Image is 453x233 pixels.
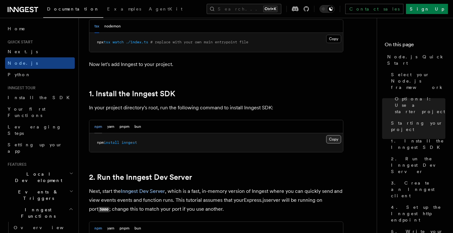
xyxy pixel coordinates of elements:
[5,121,75,139] a: Leveraging Steps
[263,6,278,12] kbd: Ctrl+K
[43,2,103,18] a: Documentation
[207,4,281,14] button: Search...Ctrl+K
[149,6,182,11] span: AgentKit
[89,173,192,182] a: 2. Run the Inngest Dev Server
[388,69,445,93] a: Select your Node.js framework
[113,40,124,44] span: watch
[345,4,403,14] a: Contact sales
[5,168,75,186] button: Local Development
[5,23,75,34] a: Home
[103,2,145,17] a: Examples
[104,40,110,44] span: tsx
[391,156,445,175] span: 2. Run the Inngest Dev Server
[150,40,248,44] span: # replace with your own main entrypoint file
[391,138,445,150] span: 1. Install the Inngest SDK
[388,153,445,177] a: 2. Run the Inngest Dev Server
[97,140,104,145] span: npm
[5,85,36,91] span: Inngest tour
[98,207,109,212] code: 3000
[47,6,100,11] span: Documentation
[97,40,104,44] span: npx
[14,225,79,230] span: Overview
[8,25,25,32] span: Home
[121,140,137,145] span: inngest
[5,69,75,80] a: Python
[388,177,445,201] a: 3. Create an Inngest client
[89,60,343,69] p: Now let's add Inngest to your project.
[388,135,445,153] a: 1. Install the Inngest SDK
[5,57,75,69] a: Node.js
[387,54,445,66] span: Node.js Quick Start
[5,46,75,57] a: Next.js
[89,89,175,98] a: 1. Install the Inngest SDK
[391,120,445,133] span: Starting your project
[126,40,148,44] span: ./index.ts
[107,6,141,11] span: Examples
[391,204,445,223] span: 4. Set up the Inngest http endpoint
[107,120,114,133] button: yarn
[8,49,38,54] span: Next.js
[5,162,26,167] span: Features
[134,120,141,133] button: bun
[5,171,69,184] span: Local Development
[391,71,445,91] span: Select your Node.js framework
[94,20,99,33] button: tsx
[319,5,335,13] button: Toggle dark mode
[145,2,186,17] a: AgentKit
[8,72,31,77] span: Python
[89,187,343,214] p: Next, start the , which is a fast, in-memory version of Inngest where you can quickly send and vi...
[89,103,343,112] p: In your project directory's root, run the following command to install Inngest SDK:
[385,51,445,69] a: Node.js Quick Start
[385,41,445,51] h4: On this page
[395,96,445,115] span: Optional: Use a starter project
[5,103,75,121] a: Your first Functions
[8,106,45,118] span: Your first Functions
[388,117,445,135] a: Starting your project
[121,188,165,194] a: Inngest Dev Server
[104,140,119,145] span: install
[8,142,62,154] span: Setting up your app
[8,95,73,100] span: Install the SDK
[5,186,75,204] button: Events & Triggers
[392,93,445,117] a: Optional: Use a starter project
[5,139,75,157] a: Setting up your app
[5,92,75,103] a: Install the SDK
[388,201,445,226] a: 4. Set up the Inngest http endpoint
[406,4,448,14] a: Sign Up
[8,61,38,66] span: Node.js
[104,20,121,33] button: nodemon
[391,180,445,199] span: 3. Create an Inngest client
[326,35,341,43] button: Copy
[326,135,341,143] button: Copy
[5,189,69,201] span: Events & Triggers
[5,207,69,219] span: Inngest Functions
[8,124,61,136] span: Leveraging Steps
[5,204,75,222] button: Inngest Functions
[5,40,33,45] span: Quick start
[120,120,129,133] button: pnpm
[94,120,102,133] button: npm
